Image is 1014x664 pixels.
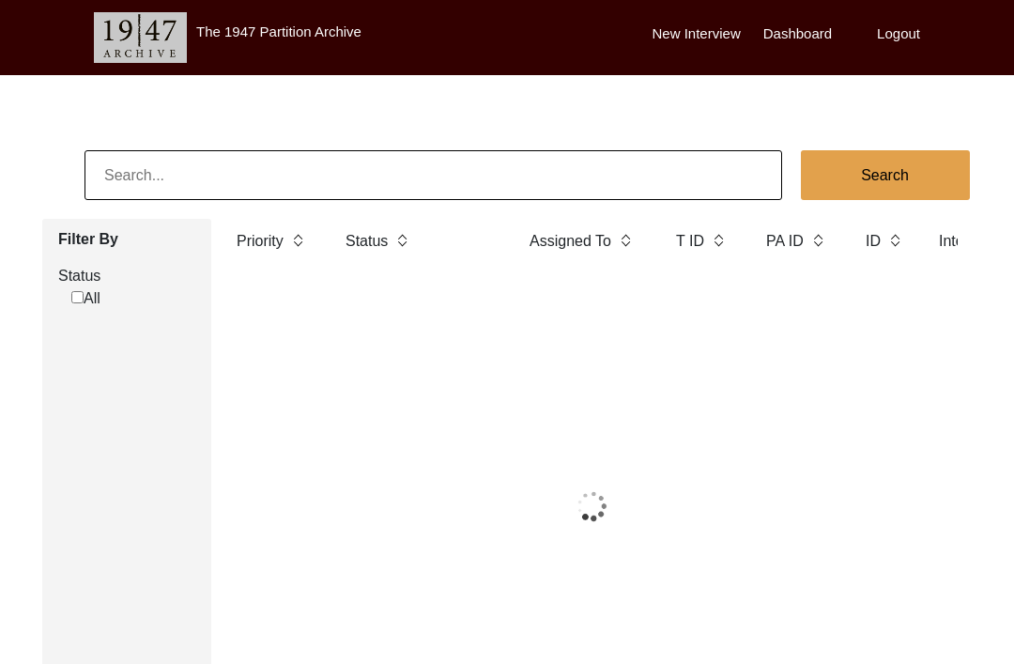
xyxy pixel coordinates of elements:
[346,230,388,253] label: Status
[877,23,920,45] label: Logout
[766,230,804,253] label: PA ID
[291,230,304,251] img: sort-button.png
[84,150,782,200] input: Search...
[237,230,284,253] label: Priority
[58,228,197,251] label: Filter By
[530,230,611,253] label: Assigned To
[712,230,725,251] img: sort-button.png
[676,230,704,253] label: T ID
[71,291,84,303] input: All
[811,230,824,251] img: sort-button.png
[619,230,632,251] img: sort-button.png
[395,230,408,251] img: sort-button.png
[763,23,832,45] label: Dashboard
[94,12,187,63] img: header-logo.png
[653,23,741,45] label: New Interview
[71,287,100,310] label: All
[888,230,901,251] img: sort-button.png
[520,459,663,553] img: 1*9EBHIOzhE1XfMYoKz1JcsQ.gif
[58,265,197,287] label: Status
[801,150,970,200] button: Search
[196,23,361,39] label: The 1947 Partition Archive
[866,230,881,253] label: ID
